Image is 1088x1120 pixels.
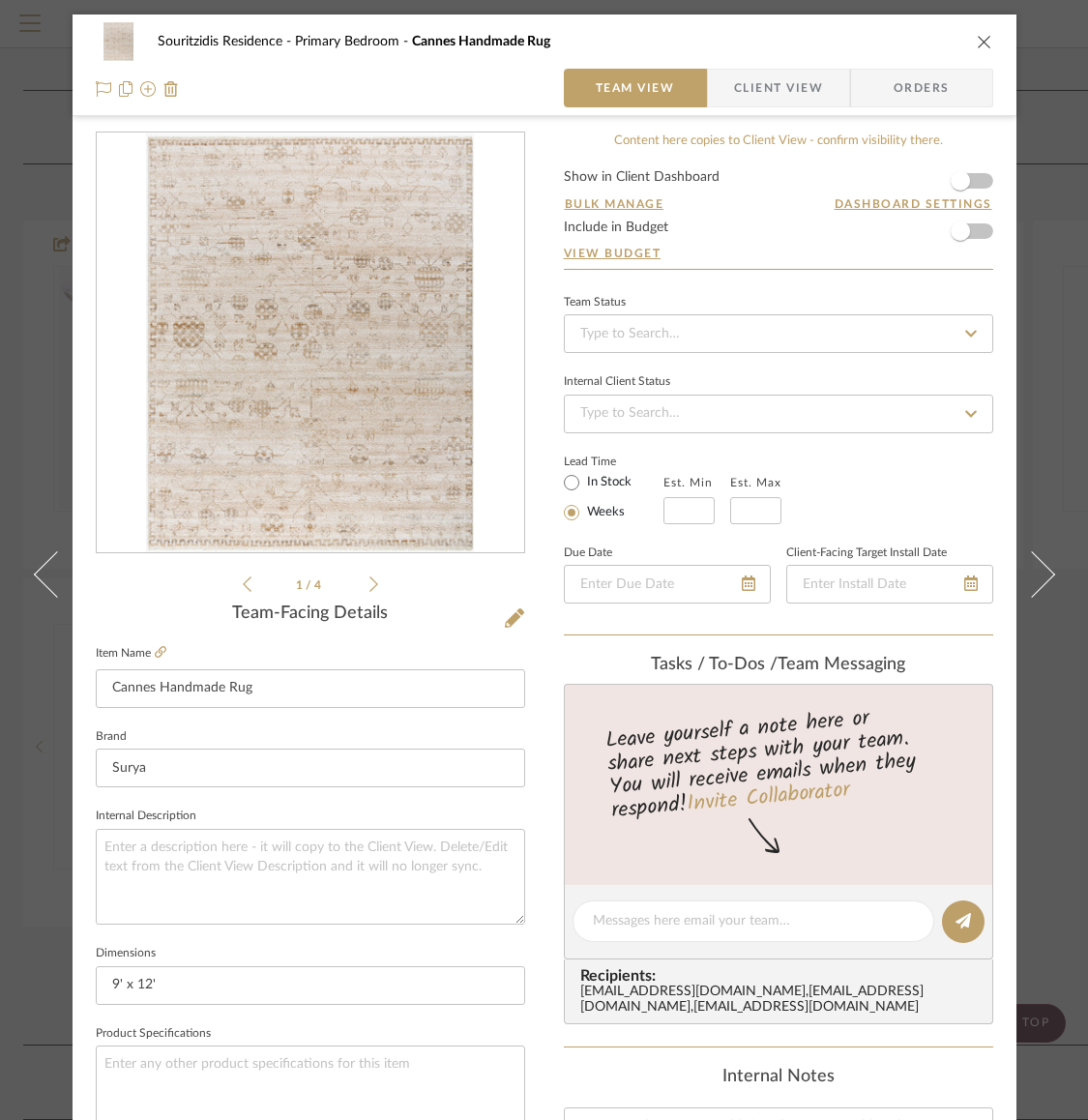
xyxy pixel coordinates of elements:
[295,35,412,48] span: Primary Bedroom
[564,548,612,558] label: Due Date
[583,504,625,521] label: Weeks
[596,69,675,107] span: Team View
[564,132,993,151] div: Content here copies to Client View - confirm visibility there.
[583,474,632,491] label: In Stock
[786,548,947,558] label: Client-Facing Target Install Date
[96,749,525,787] input: Enter Brand
[976,33,993,50] button: close
[561,697,995,827] div: Leave yourself a note here or share next steps with your team. You will receive emails when they ...
[96,811,196,821] label: Internal Description
[564,298,626,308] div: Team Status
[96,22,142,61] img: 5019e0d5-8d77-472f-ba7d-198046423d3e_48x40.jpg
[564,314,993,353] input: Type to Search…
[564,453,663,470] label: Lead Time
[96,1029,211,1039] label: Product Specifications
[564,246,993,261] a: View Budget
[651,656,778,673] span: Tasks / To-Dos /
[564,565,771,604] input: Enter Due Date
[786,565,993,604] input: Enter Install Date
[306,579,314,591] span: /
[872,69,971,107] span: Orders
[163,81,179,97] img: Remove from project
[564,395,993,433] input: Type to Search…
[96,966,525,1005] input: Enter the dimensions of this item
[564,195,665,213] button: Bulk Manage
[96,732,127,742] label: Brand
[580,985,985,1016] div: [EMAIL_ADDRESS][DOMAIN_NAME] , [EMAIL_ADDRESS][DOMAIN_NAME] , [EMAIL_ADDRESS][DOMAIN_NAME]
[663,476,713,489] label: Est. Min
[685,774,850,822] a: Invite Collaborator
[564,1067,993,1088] div: Internal Notes
[834,195,993,213] button: Dashboard Settings
[564,470,663,524] mat-radio-group: Select item type
[96,949,156,958] label: Dimensions
[96,604,525,625] div: Team-Facing Details
[96,669,525,708] input: Enter Item Name
[580,967,985,985] span: Recipients:
[314,579,324,591] span: 4
[564,377,670,387] div: Internal Client Status
[158,35,295,48] span: Souritzidis Residence
[564,655,993,676] div: team Messaging
[296,579,306,591] span: 1
[730,476,781,489] label: Est. Max
[146,133,474,553] img: 5019e0d5-8d77-472f-ba7d-198046423d3e_436x436.jpg
[96,645,166,662] label: Item Name
[97,133,524,553] div: 0
[412,35,550,48] span: Cannes Handmade Rug
[734,69,823,107] span: Client View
